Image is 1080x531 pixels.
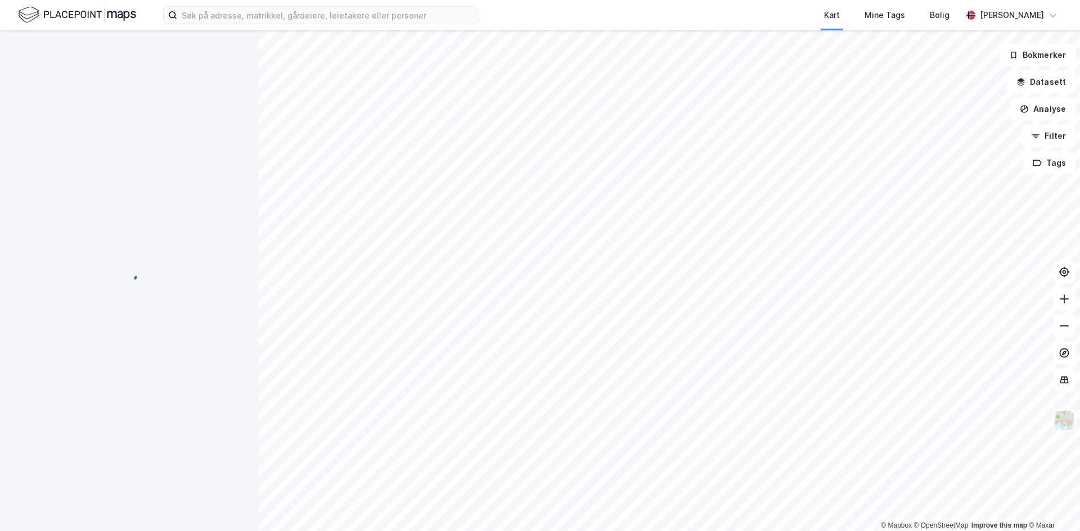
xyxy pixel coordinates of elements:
[930,8,949,22] div: Bolig
[1007,71,1075,93] button: Datasett
[914,521,969,529] a: OpenStreetMap
[1000,44,1075,66] button: Bokmerker
[971,521,1027,529] a: Improve this map
[1054,410,1075,431] img: Z
[1021,125,1075,147] button: Filter
[824,8,840,22] div: Kart
[18,5,136,25] img: logo.f888ab2527a4732fd821a326f86c7f29.svg
[177,7,478,24] input: Søk på adresse, matrikkel, gårdeiere, leietakere eller personer
[1024,477,1080,531] div: Kontrollprogram for chat
[881,521,912,529] a: Mapbox
[1024,477,1080,531] iframe: Chat Widget
[980,8,1044,22] div: [PERSON_NAME]
[865,8,905,22] div: Mine Tags
[120,265,138,283] img: spinner.a6d8c91a73a9ac5275cf975e30b51cfb.svg
[1023,152,1075,174] button: Tags
[1010,98,1075,120] button: Analyse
